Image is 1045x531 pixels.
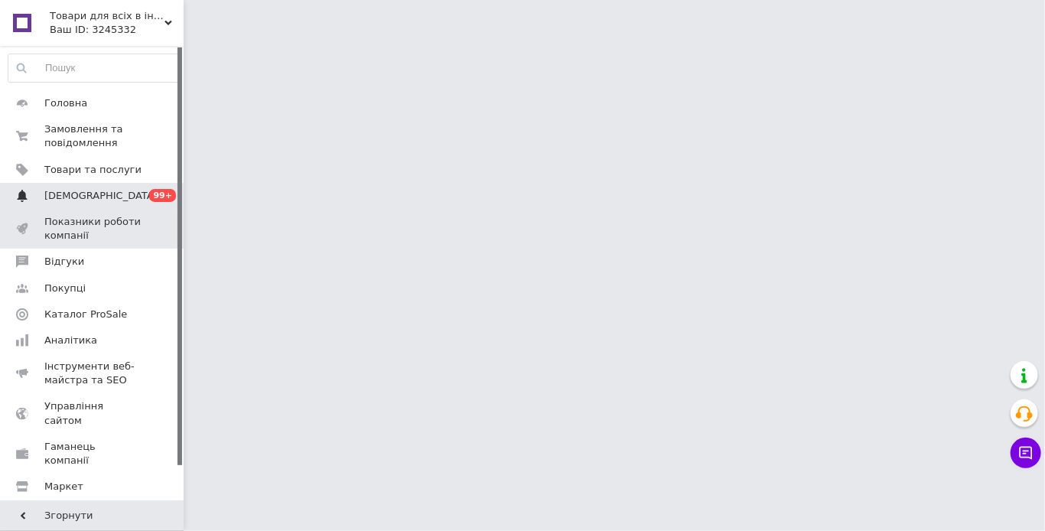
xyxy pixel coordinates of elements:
[44,440,142,467] span: Гаманець компанії
[8,54,180,82] input: Пошук
[44,215,142,243] span: Показники роботи компанії
[1011,438,1041,468] button: Чат з покупцем
[44,189,158,203] span: [DEMOGRAPHIC_DATA]
[44,480,83,494] span: Маркет
[44,96,87,110] span: Головна
[50,23,184,37] div: Ваш ID: 3245332
[149,189,176,202] span: 99+
[44,334,97,347] span: Аналітика
[44,399,142,427] span: Управління сайтом
[44,282,86,295] span: Покупці
[44,308,127,321] span: Каталог ProSale
[44,360,142,387] span: Інструменти веб-майстра та SEO
[44,163,142,177] span: Товари та послуги
[44,255,84,269] span: Відгуки
[50,9,164,23] span: Товари для всіх в інтернет-магазині «Avocado»
[44,122,142,150] span: Замовлення та повідомлення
